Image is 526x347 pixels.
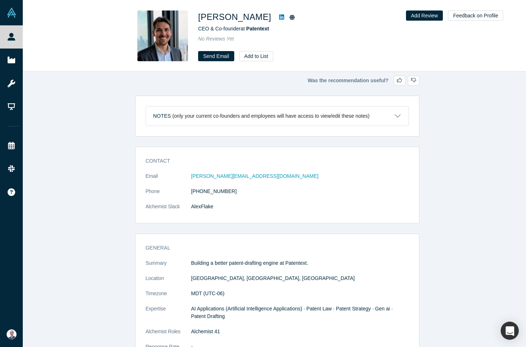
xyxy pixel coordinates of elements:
[135,76,419,85] div: Was the recommendation useful?
[172,113,370,119] p: (only your current co-founders and employees will have access to view/edit these notes)
[7,329,17,339] img: Riya Fukui's Account
[146,188,191,203] dt: Phone
[153,112,171,120] h3: Notes
[146,275,191,290] dt: Location
[246,26,269,32] a: Patentext
[146,106,409,126] button: Notes (only your current co-founders and employees will have access to view/edit these notes)
[146,157,399,165] h3: Contact
[137,11,188,61] img: Alexander Flake's Profile Image
[198,26,269,32] span: CEO & Co-founder at
[146,305,191,328] dt: Expertise
[146,259,191,275] dt: Summary
[146,172,191,188] dt: Email
[146,244,399,252] h3: General
[448,11,503,21] button: Feedback on Profile
[191,290,409,297] dd: MDT (UTC-06)
[146,290,191,305] dt: Timezone
[191,188,237,194] a: [PHONE_NUMBER]
[146,328,191,343] dt: Alchemist Roles
[239,51,273,61] button: Add to List
[191,328,409,335] dd: Alchemist 41
[191,306,393,319] span: AI Applications (Artificial Intelligence Applications) · Patent Law · Patent Strategy · Gen ai · ...
[406,11,443,21] button: Add Review
[191,203,409,210] dd: AlexFlake
[146,203,191,218] dt: Alchemist Slack
[198,51,234,61] a: Send Email
[191,173,318,179] a: [PERSON_NAME][EMAIL_ADDRESS][DOMAIN_NAME]
[191,259,409,267] p: Building a better patent-drafting engine at Patentext.
[191,275,409,282] dd: [GEOGRAPHIC_DATA], [GEOGRAPHIC_DATA], [GEOGRAPHIC_DATA]
[7,8,17,18] img: Alchemist Vault Logo
[198,36,234,42] span: No Reviews Yet
[198,11,271,24] h1: [PERSON_NAME]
